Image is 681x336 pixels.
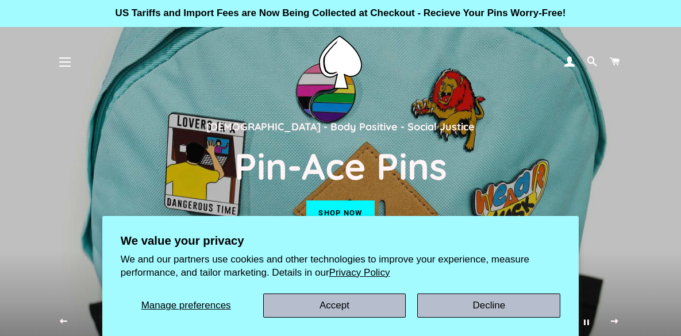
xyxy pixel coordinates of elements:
p: We and our partners use cookies and other technologies to improve your experience, measure perfor... [121,253,561,279]
img: Pin-Ace [319,36,362,89]
h2: We value your privacy [121,234,561,248]
a: Privacy Policy [329,267,390,278]
button: Manage preferences [121,293,252,318]
button: Decline [417,293,560,318]
button: Next slide [600,307,629,336]
button: Pause slideshow [572,307,601,336]
span: Manage preferences [141,300,231,311]
p: [DEMOGRAPHIC_DATA] - Body Positive - Social Justice [61,118,620,134]
a: Shop now [306,200,374,226]
button: Accept [263,293,406,318]
h2: Pin-Ace Pins [61,143,620,189]
button: Previous slide [49,307,78,336]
